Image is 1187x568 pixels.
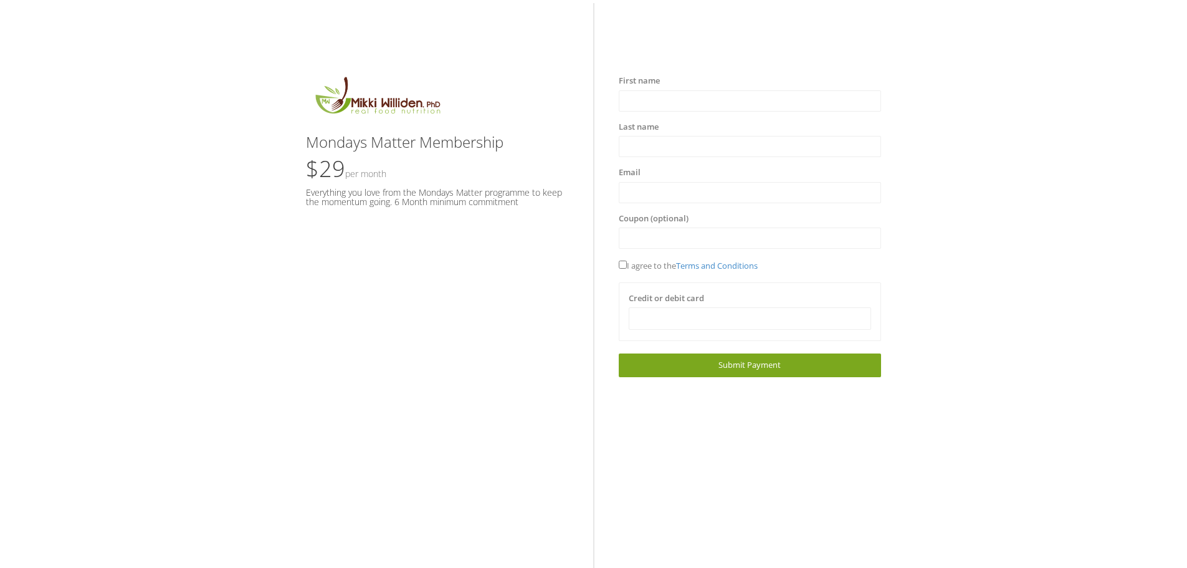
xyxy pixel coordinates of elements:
[637,314,863,324] iframe: Secure card payment input frame
[676,260,758,271] a: Terms and Conditions
[306,188,568,207] h5: Everything you love from the Mondays Matter programme to keep the momentum going. 6 Month minimum...
[306,75,448,122] img: MikkiLogoMain.png
[306,153,386,184] span: $29
[718,359,781,370] span: Submit Payment
[619,260,758,271] span: I agree to the
[629,292,704,305] label: Credit or debit card
[619,75,660,87] label: First name
[619,354,881,377] a: Submit Payment
[619,121,659,133] label: Last name
[619,213,689,225] label: Coupon (optional)
[306,134,568,150] h3: Mondays Matter Membership
[345,168,386,180] small: Per Month
[619,166,641,179] label: Email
